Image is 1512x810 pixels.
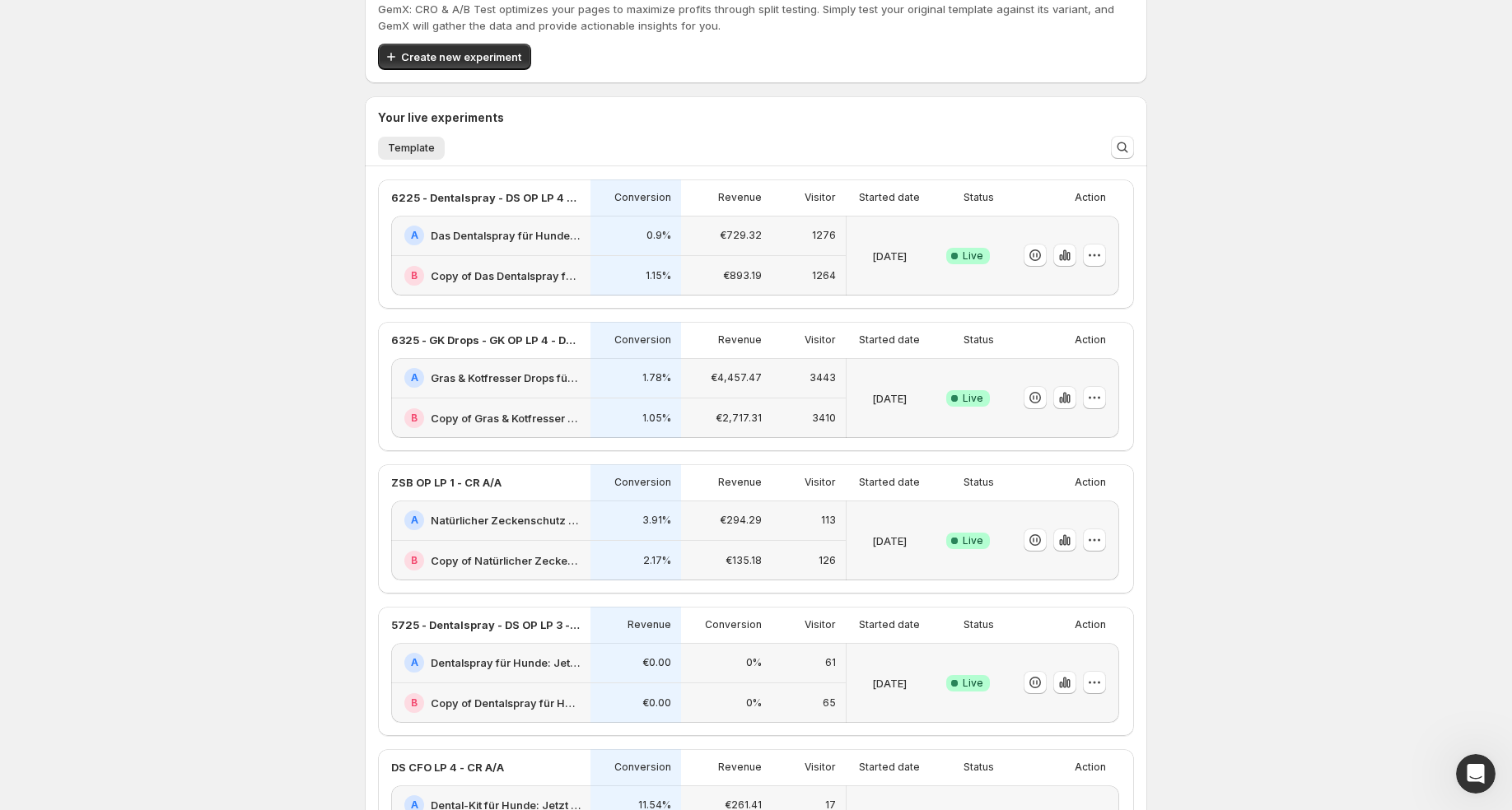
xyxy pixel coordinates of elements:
span: Live [963,677,983,690]
h2: B [411,554,418,567]
iframe: Intercom live chat [1456,754,1496,794]
div: Artjom says… [13,369,316,422]
p: Visitor [805,333,836,347]
p: 6325 - GK Drops - GK OP LP 4 - Design - (1,3,6) vs. (CFO) [391,332,581,348]
p: €893.19 [723,269,762,282]
p: 0% [746,656,762,669]
button: Home [287,7,319,38]
p: Conversion [614,333,671,347]
div: Artjom says… [13,233,316,347]
div: Im gonna place an order with declined cookies now [59,369,316,421]
p: 65 [823,696,836,710]
h2: Das Dentalspray für Hunde: Jetzt Neukunden Deal sichern!-v1 [431,227,581,244]
textarea: Message… [14,505,315,533]
p: ZSB OP LP 1 - CR A/A [391,474,502,491]
p: 3410 [812,412,836,425]
p: Active [80,21,113,37]
h2: Copy of Dentalspray für Hunde: Jetzt Neukunden Deal sichern! [431,695,581,711]
button: Upload attachment [78,539,91,552]
div: Hey [PERSON_NAME] when running an A/A test only one variant counts conversions. Is that normal? D... [59,233,316,333]
p: Status [964,618,994,631]
div: Artjom says… [13,460,316,525]
p: Started date [859,333,920,347]
button: Send a message… [282,533,309,559]
p: Action [1075,191,1106,204]
h2: A [411,229,418,242]
div: on desktop [226,422,316,459]
div: Artjom says… [13,422,316,460]
button: Search and filter results [1111,136,1134,159]
h2: B [411,696,418,710]
p: 3.91% [642,514,671,527]
p: Revenue [718,761,762,774]
p: 1.05% [642,412,671,425]
p: Visitor [805,191,836,204]
h3: Your live experiments [378,109,504,126]
button: Create new experiment [378,44,531,70]
h2: B [411,269,418,282]
div: Hey [PERSON_NAME] when running an A/A test only one variant counts conversions. Is that normal? D... [72,243,303,324]
p: [DATE] [872,533,907,549]
p: Started date [859,761,920,774]
h2: Gras & Kotfresser Drops für Hunde: Jetzt Neukunden Deal sichern!-v1 [431,370,581,386]
span: Live [963,392,983,405]
h2: Dentalspray für Hunde: Jetzt Neukunden Deal sichern! [431,654,581,671]
p: Action [1075,333,1106,347]
p: 2.17% [643,554,671,567]
p: 126 [819,554,836,567]
p: Conversion [614,761,671,774]
h1: [PERSON_NAME] [80,8,187,21]
p: 6225 - Dentalspray - DS OP LP 4 - Offer - (1,3,6) vs. (CFO) [391,189,581,206]
p: Conversion [614,476,671,489]
p: €0.00 [642,696,671,710]
button: Emoji picker [26,539,39,552]
h2: A [411,656,418,669]
p: DS CFO LP 4 - CR A/A [391,759,504,775]
h2: Copy of Gras & Kotfresser Drops für Hunde: Jetzt Neukunden Deal sichern!-v1 [431,410,581,426]
p: 0.9% [646,229,671,242]
p: €0.00 [642,656,671,669]
h2: Copy of Das Dentalspray für Hunde: Jetzt Neukunden Deal sichern!-v1 [431,268,581,284]
div: [DATE] [13,211,316,233]
span: Template [388,142,435,155]
p: €135.18 [726,554,762,567]
p: [DATE] [872,675,907,691]
button: go back [11,7,42,38]
p: Started date [859,476,920,489]
h2: B [411,412,418,425]
span: Live [963,249,983,263]
h2: Copy of Natürlicher Zeckenschutz für Hunde: Jetzt Neukunden Deal sichern! [431,552,581,569]
p: 5725 - Dentalspray - DS OP LP 3 - kleine offer box mobil [391,617,581,633]
p: Visitor [805,618,836,631]
div: just purchased the 89,90 offer on variant A [59,460,316,512]
span: Create new experiment [401,49,521,65]
p: 113 [821,514,836,527]
h2: Natürlicher Zeckenschutz für Hunde: Jetzt Neukunden Deal sichern! [431,512,581,528]
p: Visitor [805,476,836,489]
p: €294.29 [720,514,762,527]
span: Live [963,534,983,547]
p: 1264 [812,269,836,282]
p: 61 [825,656,836,669]
p: Action [1075,476,1106,489]
p: 3443 [810,371,836,384]
div: just purchased the 89,90 offer on variant A [72,470,303,502]
p: Status [964,761,994,774]
p: [DATE] [872,248,907,264]
h2: A [411,514,418,527]
p: Revenue [718,333,762,347]
p: €4,457.47 [711,371,762,384]
div: Handy tips: Sharing your issue screenshots and page links helps us troubleshoot your issue faster [50,133,299,180]
p: Conversion [614,191,671,204]
p: Started date [859,618,920,631]
img: Profile image for Antony [47,9,73,35]
p: Revenue [628,618,671,631]
p: Action [1075,761,1106,774]
p: €2,717.31 [716,412,762,425]
button: Gif picker [52,539,65,552]
p: Conversion [705,618,762,631]
p: Revenue [718,191,762,204]
p: [DATE] [872,390,907,407]
div: [DATE] [13,347,316,369]
p: 1.15% [646,269,671,282]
